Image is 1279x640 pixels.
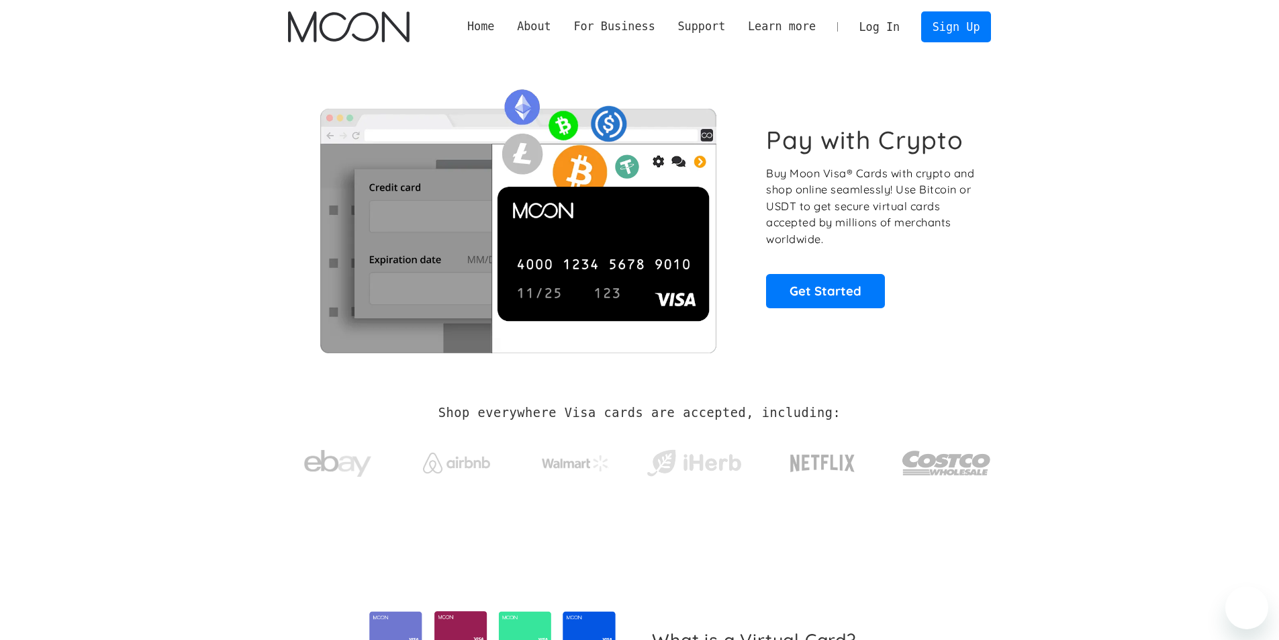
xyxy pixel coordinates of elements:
a: Netflix [763,433,883,487]
div: Learn more [737,18,827,35]
a: Log In [848,12,911,42]
a: Costco [902,424,992,495]
div: About [506,18,562,35]
a: home [288,11,410,42]
h1: Pay with Crypto [766,125,963,155]
a: ebay [288,429,388,492]
iframe: Button to launch messaging window [1225,586,1268,629]
a: Home [456,18,506,35]
h2: Shop everywhere Visa cards are accepted, including: [438,406,841,420]
a: iHerb [644,432,744,488]
a: Airbnb [406,439,506,480]
img: Moon Cards let you spend your crypto anywhere Visa is accepted. [288,80,748,353]
div: For Business [573,18,655,35]
div: About [517,18,551,35]
div: For Business [563,18,667,35]
a: Sign Up [921,11,991,42]
img: Moon Logo [288,11,410,42]
img: Airbnb [423,453,490,473]
p: Buy Moon Visa® Cards with crypto and shop online seamlessly! Use Bitcoin or USDT to get secure vi... [766,165,976,248]
img: Netflix [789,447,856,480]
img: Walmart [542,455,609,471]
img: ebay [304,443,371,485]
a: Walmart [525,442,625,478]
img: Costco [902,438,992,488]
div: Learn more [748,18,816,35]
div: Support [677,18,725,35]
a: Get Started [766,274,885,308]
img: iHerb [644,446,744,481]
div: Support [667,18,737,35]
